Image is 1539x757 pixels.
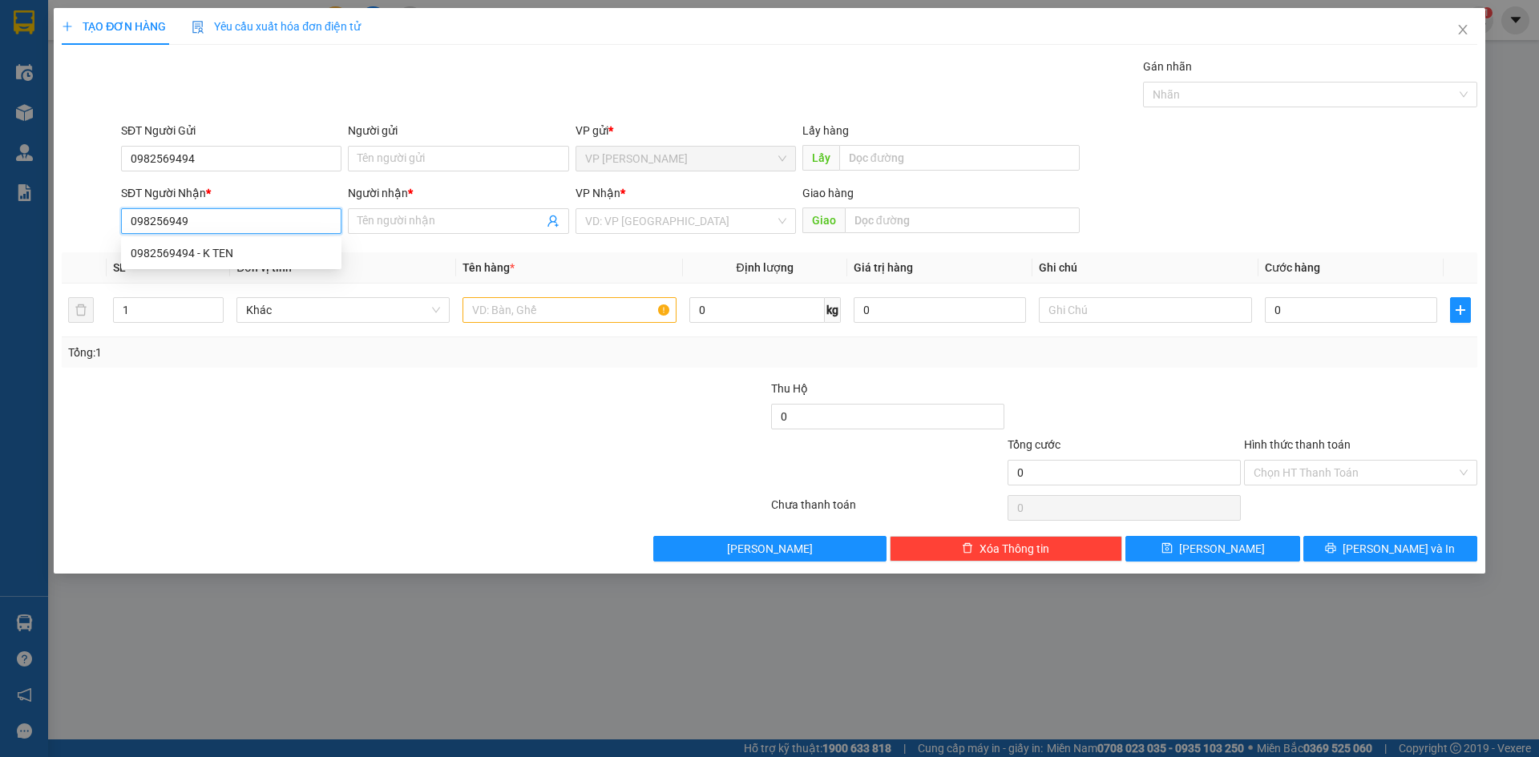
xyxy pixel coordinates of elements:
[576,122,796,139] div: VP gửi
[192,21,204,34] img: icon
[1325,542,1336,555] span: printer
[769,496,1006,524] div: Chưa thanh toán
[771,382,808,395] span: Thu Hộ
[348,122,568,139] div: Người gửi
[962,542,973,555] span: delete
[131,244,332,262] div: 0982569494 - K TEN
[62,20,166,33] span: TẠO ĐƠN HÀNG
[653,536,887,562] button: [PERSON_NAME]
[1450,297,1471,323] button: plus
[825,297,841,323] span: kg
[980,540,1049,558] span: Xóa Thông tin
[192,20,361,33] span: Yêu cầu xuất hóa đơn điện tử
[463,261,515,274] span: Tên hàng
[547,215,559,228] span: user-add
[1143,60,1192,73] label: Gán nhãn
[802,207,845,233] span: Giao
[854,261,913,274] span: Giá trị hàng
[121,184,341,202] div: SĐT Người Nhận
[1039,297,1252,323] input: Ghi Chú
[1125,536,1299,562] button: save[PERSON_NAME]
[113,261,126,274] span: SL
[62,21,73,32] span: plus
[121,240,341,266] div: 0982569494 - K TEN
[1456,23,1469,36] span: close
[1032,252,1258,284] th: Ghi chú
[737,261,794,274] span: Định lượng
[1440,8,1485,53] button: Close
[727,540,813,558] span: [PERSON_NAME]
[1161,542,1173,555] span: save
[1303,536,1477,562] button: printer[PERSON_NAME] và In
[246,298,440,322] span: Khác
[463,297,676,323] input: VD: Bàn, Ghế
[1008,438,1060,451] span: Tổng cước
[68,297,94,323] button: delete
[576,187,620,199] span: VP Nhận
[1179,540,1265,558] span: [PERSON_NAME]
[802,124,849,137] span: Lấy hàng
[585,147,786,171] span: VP Phan Thiết
[845,207,1080,233] input: Dọc đường
[854,297,1026,323] input: 0
[839,145,1080,171] input: Dọc đường
[1343,540,1455,558] span: [PERSON_NAME] và In
[68,344,594,361] div: Tổng: 1
[802,187,854,199] span: Giao hàng
[121,122,341,139] div: SĐT Người Gửi
[1265,261,1320,274] span: Cước hàng
[1244,438,1351,451] label: Hình thức thanh toán
[802,145,839,171] span: Lấy
[890,536,1123,562] button: deleteXóa Thông tin
[348,184,568,202] div: Người nhận
[1451,304,1470,316] span: plus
